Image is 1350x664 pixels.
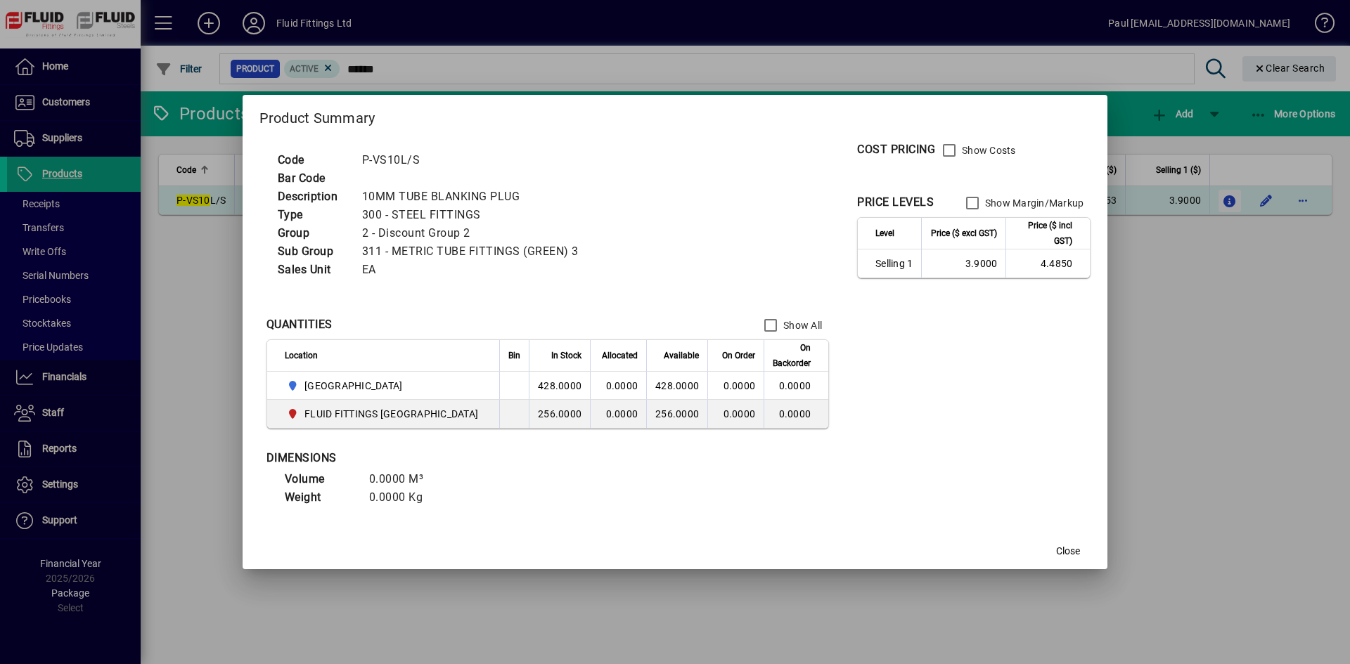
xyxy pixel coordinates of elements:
span: AUCKLAND [285,377,484,394]
label: Show Margin/Markup [982,196,1084,210]
span: Price ($ excl GST) [931,226,997,241]
span: In Stock [551,348,581,363]
div: PRICE LEVELS [857,194,934,211]
td: Bar Code [271,169,355,188]
td: 256.0000 [529,400,590,428]
td: 3.9000 [921,249,1005,278]
span: 0.0000 [724,408,756,419]
span: FLUID FITTINGS [GEOGRAPHIC_DATA] [304,407,478,421]
td: Type [271,206,355,224]
td: 428.0000 [529,372,590,400]
span: Level [875,226,894,241]
td: Sub Group [271,242,355,261]
td: 10MM TUBE BLANKING PLUG [355,188,596,206]
td: 0.0000 [764,372,828,400]
td: 428.0000 [646,372,707,400]
span: On Backorder [773,340,811,371]
td: 0.0000 Kg [362,488,446,507]
div: QUANTITIES [266,316,333,333]
span: Location [285,348,318,363]
td: 2 - Discount Group 2 [355,224,596,242]
span: Price ($ incl GST) [1015,218,1072,249]
td: 4.4850 [1005,249,1090,278]
div: DIMENSIONS [266,450,618,467]
td: Sales Unit [271,261,355,279]
label: Show All [780,318,822,332]
span: Close [1056,544,1080,559]
span: [GEOGRAPHIC_DATA] [304,379,402,393]
h2: Product Summary [243,95,1108,136]
label: Show Costs [959,143,1016,157]
span: On Order [722,348,755,363]
td: EA [355,261,596,279]
td: Weight [278,488,362,507]
td: Code [271,151,355,169]
td: Description [271,188,355,206]
div: COST PRICING [857,141,935,158]
span: Bin [508,348,520,363]
td: 311 - METRIC TUBE FITTINGS (GREEN) 3 [355,242,596,261]
td: P-VS10L/S [355,151,596,169]
td: 0.0000 [764,400,828,428]
td: Volume [278,470,362,488]
button: Close [1046,538,1091,564]
span: Allocated [602,348,638,363]
span: Available [664,348,699,363]
span: FLUID FITTINGS CHRISTCHURCH [285,405,484,422]
td: 256.0000 [646,400,707,428]
span: 0.0000 [724,380,756,391]
td: 0.0000 [590,400,646,428]
span: Selling 1 [875,256,913,271]
td: 0.0000 [590,372,646,400]
td: Group [271,224,355,242]
td: 300 - STEEL FITTINGS [355,206,596,224]
td: 0.0000 M³ [362,470,446,488]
